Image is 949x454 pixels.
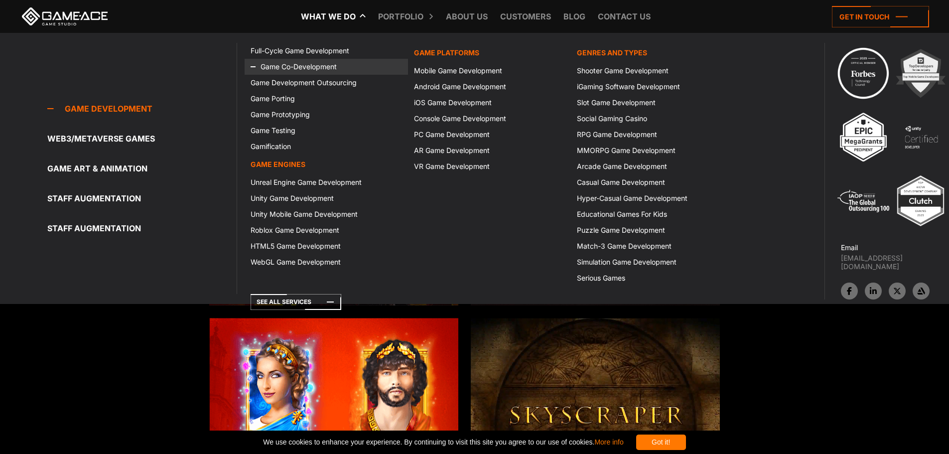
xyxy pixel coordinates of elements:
[245,174,407,190] a: Unreal Engine Game Development
[571,127,734,143] a: RPG Game Development
[245,107,407,123] a: Game Prototyping
[408,79,571,95] a: Android Game Development
[408,143,571,158] a: AR Game Development
[571,206,734,222] a: Educational Games For Kids
[636,435,686,450] div: Got it!
[245,59,407,75] a: Game Co-Development
[47,218,237,238] a: Staff Augmentation
[894,110,949,164] img: 4
[571,43,734,63] a: Genres and Types
[408,43,571,63] a: Game platforms
[571,174,734,190] a: Casual Game Development
[47,99,237,119] a: Game development
[245,190,407,206] a: Unity Game Development
[571,222,734,238] a: Puzzle Game Development
[408,127,571,143] a: PC Game Development
[245,238,407,254] a: HTML5 Game Development
[47,129,237,149] a: Web3/Metaverse Games
[893,173,948,228] img: Top ar vr development company gaming 2025 game ace
[594,438,623,446] a: More info
[571,111,734,127] a: Social Gaming Casino
[245,91,407,107] a: Game Porting
[836,173,891,228] img: 5
[841,254,949,271] a: [EMAIL_ADDRESS][DOMAIN_NAME]
[571,270,734,286] a: Serious Games
[245,123,407,139] a: Game Testing
[571,158,734,174] a: Arcade Game Development
[836,110,891,164] img: 3
[832,6,929,27] a: Get in touch
[571,143,734,158] a: MMORPG Game Development
[245,222,407,238] a: Roblox Game Development
[408,63,571,79] a: Mobile Game Development
[836,46,891,101] img: Technology council badge program ace 2025 game ace
[251,294,341,310] a: See All Services
[245,43,407,59] a: Full-Cycle Game Development
[841,243,858,252] strong: Email
[245,154,407,174] a: Game Engines
[571,63,734,79] a: Shooter Game Development
[571,238,734,254] a: Match-3 Game Development
[47,188,237,208] a: Staff Augmentation
[893,46,948,101] img: 2
[245,254,407,270] a: WebGL Game Development
[571,95,734,111] a: Slot Game Development
[408,111,571,127] a: Console Game Development
[408,95,571,111] a: iOS Game Development
[408,158,571,174] a: VR Game Development
[571,79,734,95] a: iGaming Software Development
[571,254,734,270] a: Simulation Game Development
[47,158,237,178] a: Game Art & Animation
[245,139,407,154] a: Gamification
[245,75,407,91] a: Game Development Outsourcing
[571,190,734,206] a: Hyper-Casual Game Development
[263,435,623,450] span: We use cookies to enhance your experience. By continuing to visit this site you agree to our use ...
[245,206,407,222] a: Unity Mobile Game Development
